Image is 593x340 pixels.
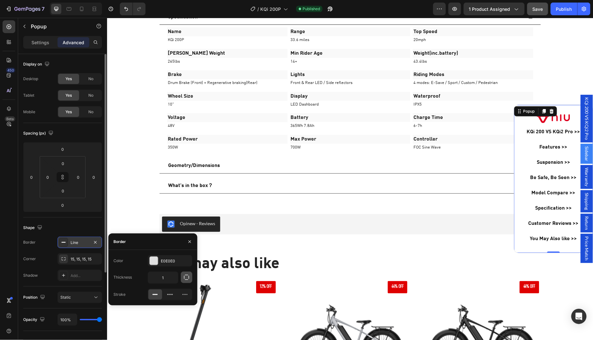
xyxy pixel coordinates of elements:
[423,217,470,225] p: You May Also like >>
[469,6,510,12] span: 1 product assigned
[57,186,69,196] input: 0px
[23,256,36,262] div: Corner
[556,6,572,12] div: Publish
[410,122,483,137] a: Features >>
[56,144,69,154] input: 0
[464,3,525,15] button: 1 product assigned
[71,240,89,246] div: Line
[63,39,84,46] p: Advanced
[410,152,483,168] a: Be Safe, Be Seen >>
[410,198,483,213] a: Customer Reviews >>
[113,258,123,264] div: Color
[260,6,281,12] span: KQi 200P
[477,80,483,122] span: KQi 200 VS KQi2 Pro
[23,93,34,98] div: Tablet
[421,202,472,210] p: Customer Reviews >>
[410,137,483,152] a: Suspension >>
[23,60,51,69] div: Display on
[23,293,46,302] div: Position
[23,76,38,82] div: Desktop
[27,172,36,182] input: 0
[407,87,486,235] div: Dialog body
[58,314,77,325] input: Auto
[58,292,102,303] button: Static
[65,109,72,115] span: Yes
[89,172,99,182] input: 0
[477,175,483,192] span: Shipping
[410,168,483,183] a: Model Compare >>
[65,93,72,98] span: Yes
[551,3,577,15] button: Publish
[65,76,72,82] span: Yes
[71,256,100,262] div: 15, 15, 15, 15
[60,295,71,300] span: Static
[415,91,429,96] div: Popup
[303,6,320,12] span: Published
[477,198,483,212] span: Return
[88,76,93,82] span: No
[56,200,69,210] input: 0
[23,129,55,138] div: Spacing (px)
[43,172,52,182] input: 0px
[42,5,44,13] p: 7
[477,219,483,243] span: Price Match
[477,150,483,169] span: Warranty
[428,187,465,194] p: Specification >>
[430,141,463,149] p: Suspension >>
[113,292,126,297] div: Stroke
[23,224,44,232] div: Shape
[73,172,83,182] input: 0px
[428,94,465,107] img: gempages_492282374864765838-a19f6902-728e-42c6-9f78-451e4a5699e6.png
[23,109,35,115] div: Mobile
[433,126,460,133] p: Features >>
[425,171,468,179] p: Model Compare >>
[120,3,146,15] div: Undo/Redo
[420,110,473,118] p: KQi 200 VS KQi2 Pro >>
[71,273,100,279] div: Add...
[571,309,587,324] div: Open Intercom Messenger
[257,6,259,12] span: /
[5,116,15,121] div: Beta
[148,272,178,283] input: Auto
[88,93,93,98] span: No
[423,156,470,164] p: Be Safe, Be Seen >>
[161,258,191,264] div: E0E0E0
[57,159,69,168] input: 0px
[533,6,543,12] span: Save
[410,107,483,122] a: KQi 200 VS KQi2 Pro >>
[23,239,36,245] div: Border
[23,273,38,278] div: Shadow
[477,128,483,143] span: Sidebar
[6,68,15,73] div: 450
[88,109,93,115] span: No
[113,239,126,245] div: Border
[410,213,483,229] a: You May Also like >>
[410,183,483,198] a: Specification >>
[31,39,49,46] p: Settings
[527,3,548,15] button: Save
[407,87,486,235] div: Dialog content
[3,3,47,15] button: 7
[113,274,132,280] div: Thickness
[23,316,46,324] div: Opacity
[31,23,85,30] p: Popup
